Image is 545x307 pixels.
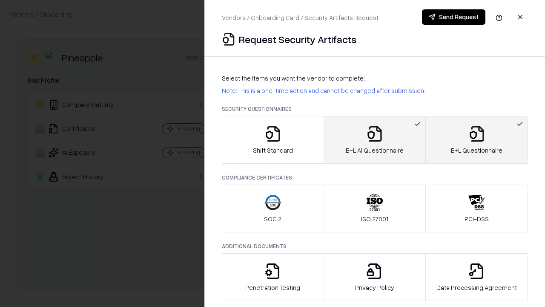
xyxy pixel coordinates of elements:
button: B+L Questionnaire [425,116,528,164]
p: Compliance Certificates [222,174,528,181]
p: B+L AI Questionnaire [346,146,404,155]
p: Penetration Testing [245,283,300,292]
button: PCI-DSS [425,185,528,232]
button: Penetration Testing [222,253,324,301]
button: B+L AI Questionnaire [324,116,426,164]
p: ISO 27001 [361,214,388,223]
button: Send Request [422,9,485,25]
button: Privacy Policy [324,253,426,301]
button: ISO 27001 [324,185,426,232]
p: Vendors / Onboarding Card / Security Artifacts Request [222,13,379,22]
p: PCI-DSS [465,214,489,223]
p: Privacy Policy [355,283,394,292]
button: Shift Standard [222,116,324,164]
button: SOC 2 [222,185,324,232]
p: Shift Standard [253,146,293,155]
p: B+L Questionnaire [451,146,502,155]
p: SOC 2 [264,214,281,223]
p: Security Questionnaires [222,105,528,113]
p: Data Processing Agreement [436,283,517,292]
p: Request Security Artifacts [239,32,356,46]
p: Select the items you want the vendor to complete: [222,74,528,83]
button: Data Processing Agreement [425,253,528,301]
p: Additional Documents [222,243,528,250]
p: Note: This is a one-time action and cannot be changed after submission. [222,86,528,95]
